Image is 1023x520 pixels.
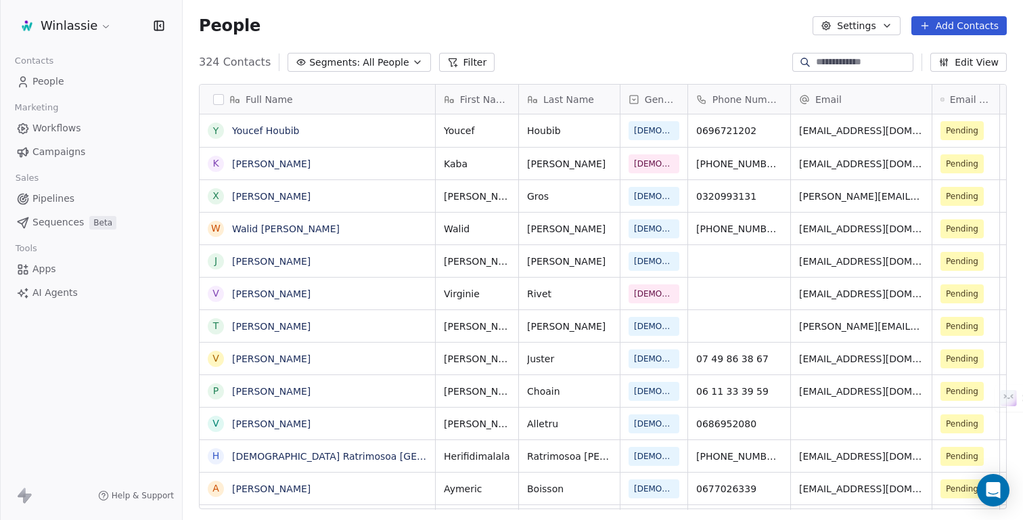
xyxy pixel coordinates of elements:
span: [PERSON_NAME] [444,385,510,398]
span: People [199,16,260,36]
span: [DEMOGRAPHIC_DATA] [634,417,674,431]
span: [PERSON_NAME] [527,222,612,236]
div: Phone Number [688,85,790,114]
span: Houbib [527,124,612,137]
button: Edit View [930,53,1007,72]
span: Kaba [444,157,510,171]
span: [EMAIL_ADDRESS][DOMAIN_NAME] [799,385,924,398]
span: Pending [946,255,978,268]
span: [PERSON_NAME] [527,320,612,333]
button: Add Contacts [911,16,1007,35]
div: J [214,254,217,268]
span: [DEMOGRAPHIC_DATA] [634,287,674,301]
span: Last Name [543,93,594,106]
a: Youcef Houbib [232,125,299,136]
a: AI Agents [11,282,171,304]
span: Contacts [9,51,60,71]
button: Filter [439,53,495,72]
span: Sequences [32,215,84,230]
span: Walid [444,222,510,236]
a: Help & Support [98,490,174,501]
span: Gender [645,93,679,106]
img: Monogramme%20Winlassie_RVB_2%20COULEURS.png [19,18,35,34]
a: Pipelines [11,188,171,210]
a: [PERSON_NAME] [232,288,311,299]
span: Pending [946,417,978,431]
span: Herifidimalala [444,450,510,463]
span: All People [363,56,409,70]
span: People [32,74,64,89]
div: Email Verification Status [932,85,999,114]
span: Campaigns [32,145,85,159]
div: A [212,481,219,496]
a: [DEMOGRAPHIC_DATA] Ratrimosoa [GEOGRAPHIC_DATA] [232,451,499,462]
span: Alletru [527,417,612,431]
div: First Name [436,85,518,114]
a: Workflows [11,117,171,139]
span: Pending [946,320,978,333]
span: Pipelines [32,192,74,206]
span: [EMAIL_ADDRESS][DOMAIN_NAME] [799,482,924,496]
span: [DEMOGRAPHIC_DATA] [634,124,674,137]
span: Pending [946,157,978,171]
span: Virginie [444,287,510,301]
span: [PERSON_NAME] [444,190,510,203]
span: [EMAIL_ADDRESS][DOMAIN_NAME] [799,352,924,366]
span: Full Name [246,93,293,106]
span: [PERSON_NAME] [444,320,510,333]
span: Beta [89,216,116,230]
div: K [212,156,219,171]
span: [DEMOGRAPHIC_DATA] [634,385,674,398]
span: [EMAIL_ADDRESS][DOMAIN_NAME] [799,124,924,137]
div: V [212,351,219,366]
span: [DEMOGRAPHIC_DATA] [634,450,674,463]
span: [PHONE_NUMBER] [696,450,782,463]
span: AI Agents [32,286,78,300]
div: Full Name [200,85,435,114]
button: Settings [813,16,900,35]
span: 0320993131 [696,190,782,203]
a: People [11,70,171,93]
span: Marketing [9,97,64,118]
span: [EMAIL_ADDRESS][DOMAIN_NAME] [799,450,924,463]
span: [DEMOGRAPHIC_DATA] [634,352,674,366]
div: grid [200,114,436,510]
span: [PERSON_NAME][EMAIL_ADDRESS][DOMAIN_NAME] [799,190,924,203]
span: [PHONE_NUMBER] [696,157,782,171]
span: Pending [946,482,978,496]
span: Phone Number [712,93,782,106]
span: Choain [527,385,612,398]
span: Pending [946,287,978,301]
a: [PERSON_NAME] [232,191,311,202]
span: Ratrimosoa [PERSON_NAME] [527,450,612,463]
span: Gros [527,190,612,203]
span: 06 11 33 39 59 [696,385,782,398]
div: X [212,189,219,203]
div: Gender [620,85,687,114]
div: Open Intercom Messenger [977,474,1009,506]
span: Apps [32,262,56,276]
div: Last Name [519,85,620,114]
span: Sales [9,168,45,188]
span: Winlassie [41,17,97,35]
span: Rivet [527,287,612,301]
span: [EMAIL_ADDRESS][DOMAIN_NAME] [799,287,924,301]
span: Workflows [32,121,81,135]
span: Pending [946,450,978,463]
div: W [211,221,221,236]
span: First Name [460,93,510,106]
span: Pending [946,222,978,236]
span: 0686952080 [696,417,782,431]
a: [PERSON_NAME] [232,418,311,429]
div: H [212,449,220,463]
span: [EMAIL_ADDRESS][DOMAIN_NAME] [799,157,924,171]
a: [PERSON_NAME] [232,321,311,332]
a: [PERSON_NAME] [232,158,311,169]
a: Campaigns [11,141,171,163]
a: Apps [11,258,171,280]
span: [DEMOGRAPHIC_DATA] [634,222,674,236]
span: [DEMOGRAPHIC_DATA] [634,157,674,171]
a: Walid [PERSON_NAME] [232,223,340,234]
span: Segments: [309,56,360,70]
span: [EMAIL_ADDRESS][DOMAIN_NAME] [799,255,924,268]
